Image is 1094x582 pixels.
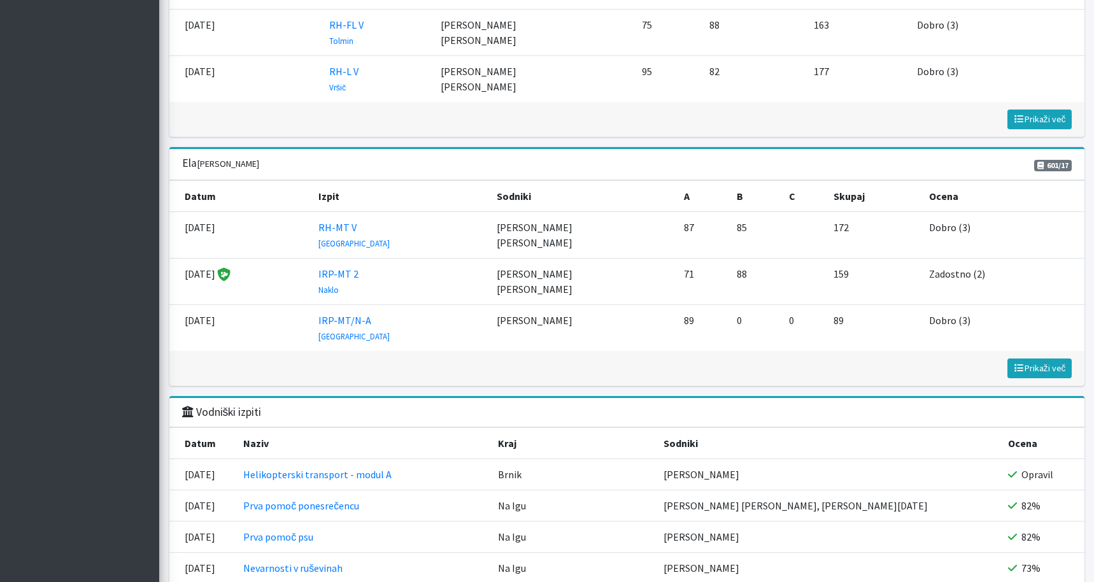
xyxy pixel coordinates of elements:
th: Ocena [1000,428,1084,459]
td: 88 [702,10,758,56]
td: [DATE] [169,10,322,56]
small: Naklo [318,285,339,295]
span: 82% [1021,499,1041,512]
td: 177 [806,56,909,103]
td: Brnik [490,459,656,490]
td: 88 [729,259,781,305]
a: IRP-MT 2 Naklo [318,267,359,295]
small: Vršič [329,82,346,92]
th: Izpit [311,181,489,212]
td: Na Igu [490,490,656,522]
span: Prikaži več [1013,113,1066,125]
td: 71 [676,259,728,305]
th: Kraj [490,428,656,459]
th: Ocena [921,181,1084,212]
th: Skupaj [826,181,921,212]
td: [PERSON_NAME] [PERSON_NAME] [489,212,676,259]
td: [PERSON_NAME] [PERSON_NAME] [433,56,635,103]
a: RH-MT V [GEOGRAPHIC_DATA] [318,221,390,249]
td: Dobro (3) [909,56,1084,103]
span: 601/17 [1034,160,1072,171]
td: [DATE] [169,522,236,553]
td: [DATE] [169,490,236,522]
th: Naziv [236,428,490,459]
span: Opravil [1021,468,1053,481]
span: 73% [1021,562,1041,574]
td: 82 [702,56,758,103]
th: A [676,181,728,212]
small: [PERSON_NAME] [197,158,259,169]
td: 0 [729,305,781,351]
td: [PERSON_NAME] [PERSON_NAME] [433,10,635,56]
small: Tolmin [329,36,353,46]
th: B [729,181,781,212]
td: 172 [826,212,921,259]
span: Značko je podelil sodnik Vlado Gerbec. [215,269,231,280]
td: 85 [729,212,781,259]
td: Dobro (3) [909,10,1084,56]
td: [DATE] [169,212,311,259]
a: Prva pomoč ponesrečencu [243,499,359,512]
span: 82% [1021,530,1041,543]
td: 87 [676,212,728,259]
th: Datum [169,428,236,459]
td: [DATE] [169,259,311,305]
span: Prikaži več [1013,362,1066,374]
a: Prva pomoč psu [243,530,313,543]
h3: Ela [182,157,259,170]
td: Zadostno (2) [921,259,1084,305]
td: [PERSON_NAME] [656,522,1000,553]
td: 159 [826,259,921,305]
td: 95 [634,56,702,103]
td: [DATE] [169,459,236,490]
td: Dobro (3) [921,212,1084,259]
h3: Vodniški izpiti [182,406,262,419]
td: [PERSON_NAME] [PERSON_NAME] [489,259,676,305]
small: [GEOGRAPHIC_DATA] [318,331,390,341]
button: Prikaži več [1007,358,1072,378]
td: [PERSON_NAME] [656,459,1000,490]
td: 75 [634,10,702,56]
button: Prikaži več [1007,110,1072,129]
small: [GEOGRAPHIC_DATA] [318,238,390,248]
th: C [781,181,826,212]
th: Datum [169,181,311,212]
a: Nevarnosti v ruševinah [243,562,343,574]
a: Helikopterski transport - modul A [243,468,392,481]
td: [DATE] [169,56,322,103]
td: [PERSON_NAME] [PERSON_NAME], [PERSON_NAME][DATE] [656,490,1000,522]
td: 0 [781,305,826,351]
td: [DATE] [169,305,311,351]
td: Na Igu [490,522,656,553]
td: 89 [676,305,728,351]
th: Sodniki [489,181,676,212]
td: 89 [826,305,921,351]
td: 163 [806,10,909,56]
a: RH-L V Vršič [329,65,359,93]
a: IRP-MT/N-A [GEOGRAPHIC_DATA] [318,314,390,342]
td: Dobro (3) [921,305,1084,351]
td: [PERSON_NAME] [489,305,676,351]
th: Sodniki [656,428,1000,459]
a: RH-FL V Tolmin [329,18,364,46]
